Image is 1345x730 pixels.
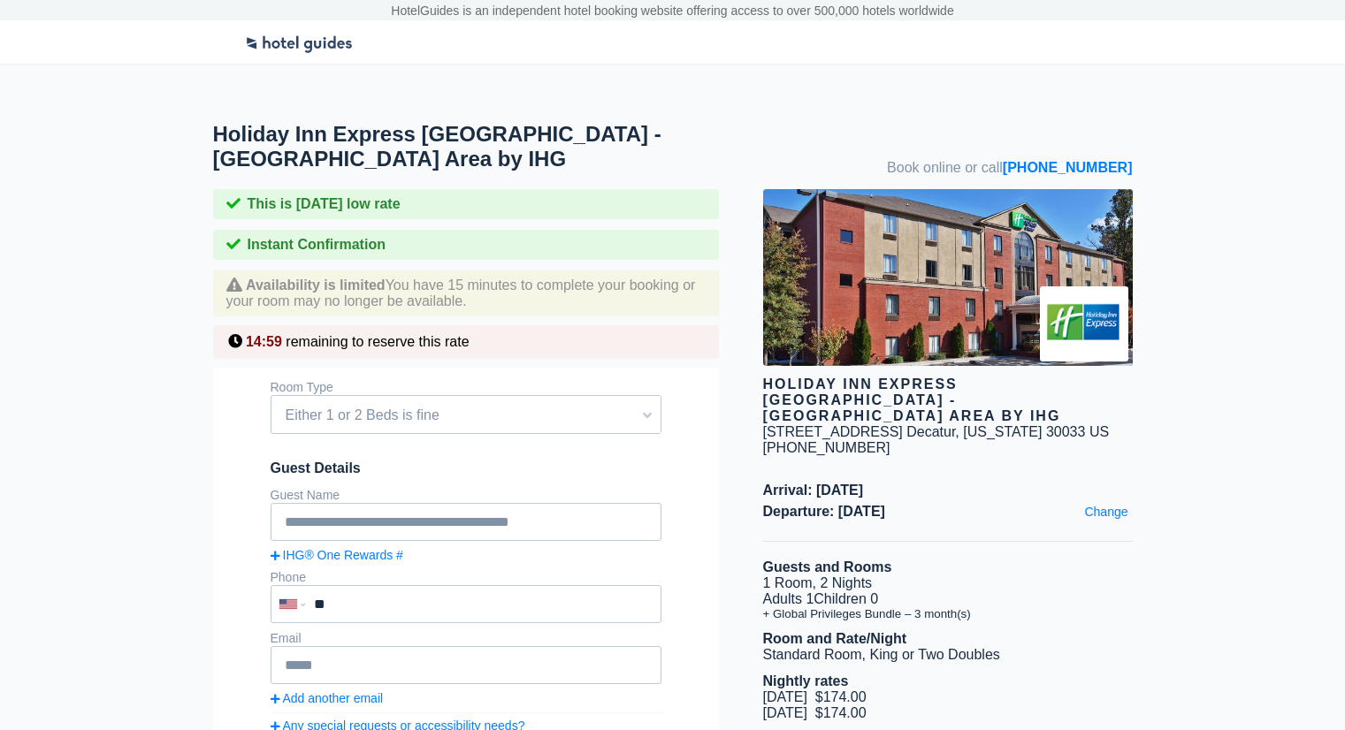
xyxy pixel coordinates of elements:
[763,504,1133,520] span: Departure: [DATE]
[271,570,306,584] label: Phone
[1003,160,1133,175] a: [PHONE_NUMBER]
[271,548,661,562] a: IHG® One Rewards #
[226,278,696,308] span: You have 15 minutes to complete your booking or your room may no longer be available.
[271,400,661,430] span: Either 1 or 2 Beds is fine
[763,607,1133,620] li: + Global Privileges Bundle – 3 month(s)
[763,575,1133,591] li: 1 Room, 2 Nights
[213,189,719,219] div: This is [DATE] low rate
[271,460,661,476] span: Guest Details
[763,559,892,574] b: Guests and Rooms
[763,705,867,720] span: [DATE] $174.00
[763,673,849,688] b: Nightly rates
[763,647,1133,663] li: Standard Room, King or Two Doubles
[1046,424,1086,439] span: 30033
[271,691,661,705] a: Add another email
[286,334,469,349] span: remaining to reserve this rate
[1040,286,1128,361] img: Brand logo for Holiday Inn Express Atlanta - Emory University Area by IHG
[763,424,903,440] div: [STREET_ADDRESS]
[246,334,282,349] span: 14:59
[763,689,867,704] span: [DATE] $174.00
[272,587,310,621] div: United States: +1
[246,278,386,293] strong: Availability is limited
[963,424,1042,439] span: [US_STATE]
[814,591,878,606] span: Children 0
[213,230,719,260] div: Instant Confirmation
[1089,424,1109,439] span: US
[887,160,1132,176] span: Book online or call
[763,631,907,646] b: Room and Rate/Night
[906,424,959,439] span: Decatur,
[763,591,1133,607] li: Adults 1
[271,488,340,502] label: Guest Name
[763,440,1133,456] div: [PHONE_NUMBER]
[244,25,355,56] img: Logo-Transparent.png
[763,189,1133,366] img: hotel image
[271,380,333,394] label: Room Type
[763,376,1133,424] div: Holiday Inn Express [GEOGRAPHIC_DATA] - [GEOGRAPHIC_DATA] Area by IHG
[763,483,1133,498] span: Arrival: [DATE]
[213,122,763,171] h1: Holiday Inn Express [GEOGRAPHIC_DATA] - [GEOGRAPHIC_DATA] Area by IHG
[271,631,302,645] label: Email
[1080,500,1132,523] a: Change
